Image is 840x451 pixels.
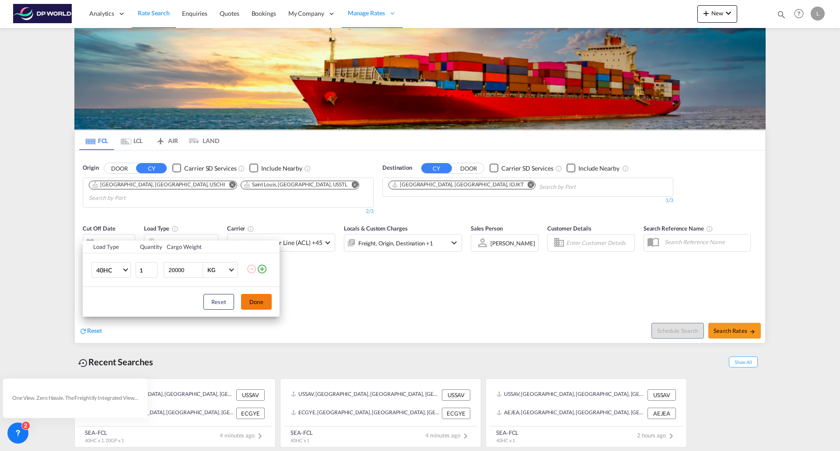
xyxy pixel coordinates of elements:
input: Enter Weight [168,262,203,277]
button: Reset [203,294,234,310]
span: 40HC [96,266,122,275]
md-icon: icon-plus-circle-outline [257,264,267,274]
button: Done [241,294,272,310]
input: Qty [136,262,157,278]
div: Cargo Weight [167,243,241,251]
th: Load Type [83,241,135,253]
md-select: Choose: 40HC [91,262,131,278]
md-icon: icon-minus-circle-outline [246,264,257,274]
div: KG [207,266,215,273]
th: Quantity [135,241,162,253]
